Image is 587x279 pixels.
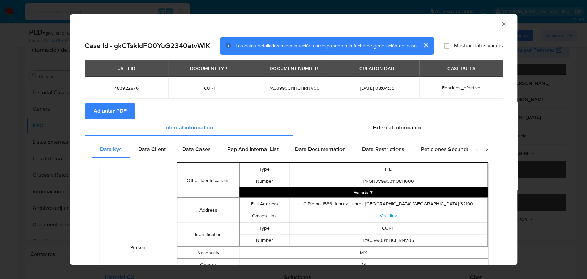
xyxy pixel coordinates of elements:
[355,63,400,74] div: CREATION DATE
[176,85,243,91] span: CURP
[289,234,487,246] td: PAGJ990311HCHRNV06
[182,145,211,153] span: Data Cases
[138,145,166,153] span: Data Client
[289,198,487,210] td: C Plomo 1586 Juarez Juárez [GEOGRAPHIC_DATA] [GEOGRAPHIC_DATA] 32190
[289,222,487,234] td: CURP
[177,222,239,247] td: Identification
[70,14,517,265] div: closure-recommendation-modal
[240,210,289,222] td: Gmaps Link
[94,104,127,119] span: Adjuntar PDF
[289,163,487,175] td: IFE
[85,41,210,50] h2: Case Id - gkCTskIdFO0YuG2340atvWlK
[177,163,239,198] td: Other Identifications
[164,124,213,131] span: Internal information
[295,145,346,153] span: Data Documentation
[186,63,234,74] div: DOCUMENT TYPE
[85,103,135,119] button: Adjuntar PDF
[100,145,122,153] span: Data Kyc
[240,234,289,246] td: Number
[373,124,423,131] span: External information
[240,222,289,234] td: Type
[442,84,480,91] span: Fondeos_efectivo
[421,145,479,153] span: Peticiones Secundarias
[240,163,289,175] td: Type
[239,187,487,197] button: Expand array
[85,119,503,136] div: Detailed info
[260,85,327,91] span: PAGJ990311HCHRNV06
[236,42,417,49] span: Los datos detallados a continuación corresponden a la fecha de generación del caso.
[444,43,449,49] input: Mostrar datos vacíos
[240,175,289,187] td: Number
[443,63,479,74] div: CASE RULES
[92,141,468,158] div: Detailed internal info
[177,198,239,222] td: Address
[239,247,488,259] td: MX
[501,21,507,27] button: Cerrar ventana
[240,198,289,210] td: Full Address
[265,63,322,74] div: DOCUMENT NUMBER
[113,63,140,74] div: USER ID
[177,247,239,259] td: Nationality
[417,37,434,54] button: cerrar
[239,259,488,271] td: M
[93,85,160,91] span: 483922876
[289,175,487,187] td: PRGNJV99031108H600
[227,145,279,153] span: Pep And Internal List
[177,259,239,271] td: Gender
[379,212,397,219] a: Visit link
[454,42,502,49] span: Mostrar datos vacíos
[344,85,411,91] span: [DATE] 08:04:35
[362,145,404,153] span: Data Restrictions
